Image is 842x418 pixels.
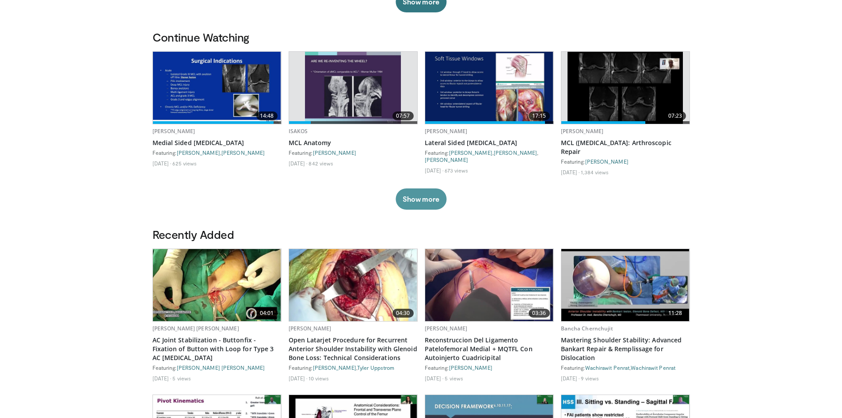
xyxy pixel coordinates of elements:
li: 673 views [445,167,468,174]
img: c2f644dc-a967-485d-903d-283ce6bc3929.620x360_q85_upscale.jpg [153,249,281,321]
a: 17:15 [425,52,553,124]
img: 1093b870-8a95-4b77-8e14-87309390d0f5.620x360_q85_upscale.jpg [153,52,281,124]
a: Medial Sided [MEDICAL_DATA] [152,138,282,147]
a: [PERSON_NAME] [289,325,331,332]
li: [DATE] [561,375,580,382]
li: 1,384 views [581,169,609,176]
a: 04:30 [289,249,417,321]
li: 9 views [581,375,599,382]
img: 7753dcb8-cd07-4147-b37c-1b502e1576b2.620x360_q85_upscale.jpg [425,52,553,124]
li: [DATE] [425,375,444,382]
a: Wachirawit Penrat [585,364,630,371]
a: [PERSON_NAME] [449,150,492,156]
a: ISAKOS [289,127,308,135]
a: [PERSON_NAME] [449,364,492,371]
li: 842 views [309,160,333,167]
a: 14:48 [153,52,281,124]
span: 11:28 [665,309,686,318]
li: [DATE] [289,375,308,382]
a: [PERSON_NAME] [313,150,356,156]
a: Lateral Sided [MEDICAL_DATA] [425,138,554,147]
a: Open Latarjet Procedure for Recurrent Anterior Shoulder Instability with Glenoid Bone Loss: Techn... [289,336,418,362]
h3: Continue Watching [152,30,690,44]
a: MCL Anatomy [289,138,418,147]
a: [PERSON_NAME] [PERSON_NAME] [177,364,265,371]
a: 03:36 [425,249,553,321]
a: [PERSON_NAME] [425,127,468,135]
li: [DATE] [152,160,171,167]
a: [PERSON_NAME] [425,325,468,332]
span: 03:36 [529,309,550,318]
button: Show more [396,188,446,210]
a: [PERSON_NAME] [425,157,468,163]
a: [PERSON_NAME] [PERSON_NAME] [152,325,239,332]
div: Featuring: [425,364,554,371]
span: 07:23 [665,111,686,120]
a: [PERSON_NAME] [494,150,537,156]
img: 2b2da37e-a9b6-423e-b87e-b89ec568d167.620x360_q85_upscale.jpg [289,249,417,321]
h3: Recently Added [152,227,690,242]
a: [PERSON_NAME] [561,127,604,135]
a: [PERSON_NAME] [152,127,195,135]
a: Wachirawit Penrat [631,364,675,371]
li: [DATE] [561,169,580,176]
span: 17:15 [529,111,550,120]
div: Featuring: [289,149,418,156]
li: [DATE] [289,160,308,167]
div: Featuring: , , [425,149,554,163]
a: [PERSON_NAME] [313,364,356,371]
div: Featuring: , [152,149,282,156]
span: 04:30 [392,309,414,318]
li: 10 views [309,375,329,382]
li: 5 views [172,375,191,382]
a: 07:57 [289,52,417,124]
a: Tyler Uppstrom [357,364,394,371]
a: AC Joint Stabilization - Buttonfix - Fixation of Button with Loop for Type 3 AC [MEDICAL_DATA] [152,336,282,362]
img: cad8830c-560d-4db9-b784-a169d81b08df.620x360_q85_upscale.jpg [305,52,401,124]
li: 625 views [172,160,197,167]
a: [PERSON_NAME] [585,158,629,165]
a: 07:23 [561,52,690,124]
a: 04:01 [153,249,281,321]
a: Reconstruccion Del Ligamento Patelofemoral Medial + MQTFL Con Autoinjerto Cuadricipital [425,336,554,362]
div: Featuring: [561,158,690,165]
a: Bancha Chernchujit [561,325,613,332]
a: 11:28 [561,249,690,321]
li: [DATE] [425,167,444,174]
a: Mastering Shoulder Stability: Advanced Bankart Repair & Remplissage for Dislocation [561,336,690,362]
div: Featuring: [152,364,282,371]
img: 48f6f21f-43ea-44b1-a4e1-5668875d038e.620x360_q85_upscale.jpg [425,249,553,321]
span: 07:57 [392,111,414,120]
span: 04:01 [256,309,278,318]
li: [DATE] [152,375,171,382]
div: Featuring: , [289,364,418,371]
div: Featuring: , [561,364,690,371]
span: 14:48 [256,111,278,120]
a: MCL ([MEDICAL_DATA]: Arthroscopic Repair [561,138,690,156]
a: [PERSON_NAME] [177,150,220,156]
img: 7d66f7bd-d78b-466b-94df-efe326760010.620x360_q85_upscale.jpg [568,52,683,124]
a: [PERSON_NAME] [221,150,265,156]
li: 5 views [445,375,463,382]
img: 12bfd8a1-61c9-4857-9f26-c8a25e8997c8.620x360_q85_upscale.jpg [561,249,690,321]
